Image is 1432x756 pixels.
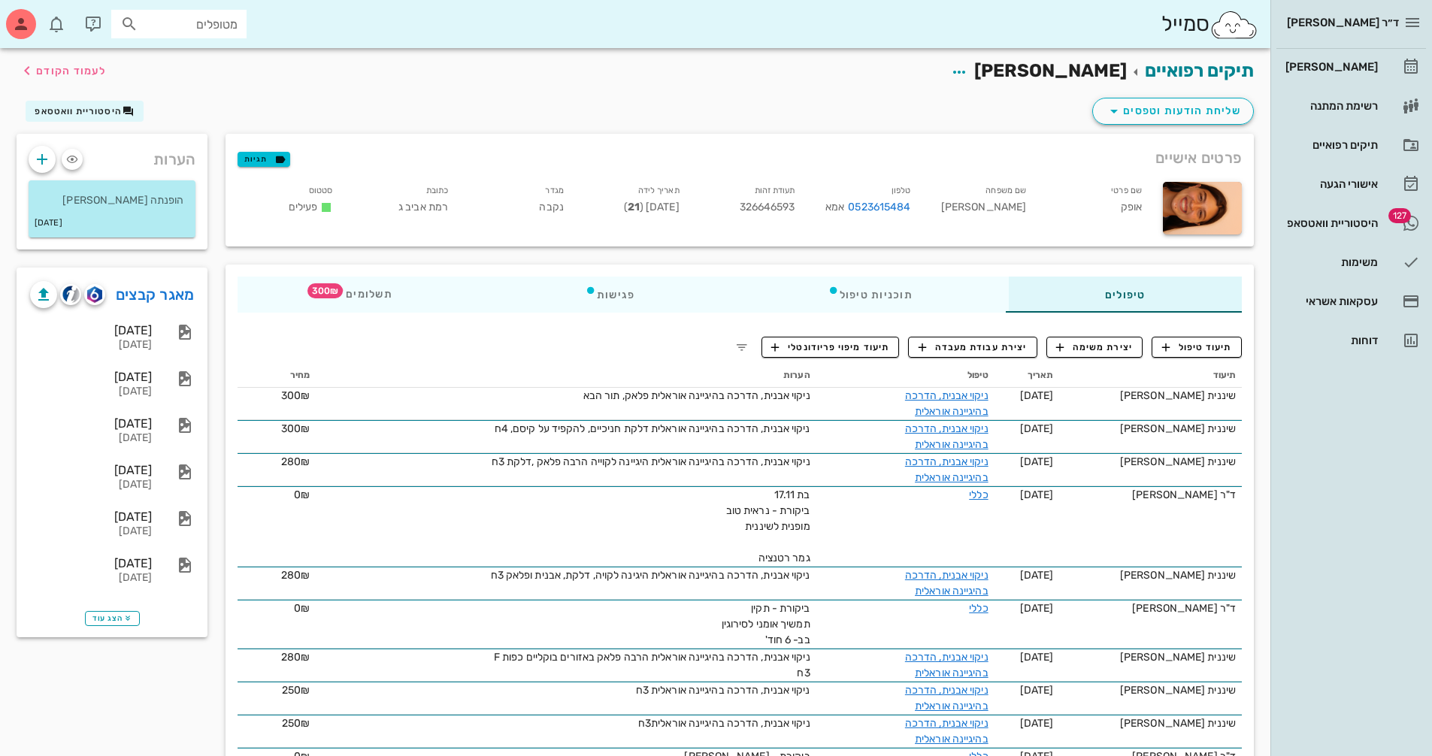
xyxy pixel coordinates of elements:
a: ניקוי אבנית, הדרכה בהיגיינה אוראלית [905,455,988,484]
small: מגדר [545,186,563,195]
span: תיעוד מיפוי פריודונטלי [771,340,889,354]
span: ניקוי אבנית, הדרכה בהיגיינה אוראלית הרבה פלאק באזורים בוקליים כפות F 3ח [494,651,810,679]
a: דוחות [1276,322,1426,358]
span: 300₪ [281,389,310,402]
a: תיקים רפואיים [1276,127,1426,163]
a: משימות [1276,244,1426,280]
span: 0₪ [294,488,310,501]
div: [DATE] [30,339,152,352]
div: עסקאות אשראי [1282,295,1378,307]
span: [DATE] [1020,569,1054,582]
span: 280₪ [281,651,310,664]
a: תגהיסטוריית וואטסאפ [1276,205,1426,241]
div: תוכניות טיפול [731,277,1009,313]
small: שם משפחה [985,186,1026,195]
span: ניקוי אבנית, הדרכה בהיגיינה אוראלית 3ח [636,684,810,697]
a: כללי [969,602,988,615]
button: יצירת עבודת מעבדה [908,337,1037,358]
span: 250₪ [282,717,310,730]
span: הצג עוד [92,614,132,623]
div: שיננית [PERSON_NAME] [1065,682,1236,698]
div: טיפולים [1009,277,1242,313]
button: שליחת הודעות וטפסים [1092,98,1254,125]
div: סמייל [1161,8,1258,41]
a: ניקוי אבנית, הדרכה בהיגיינה אוראלית [905,684,988,712]
img: SmileCloud logo [1209,10,1258,40]
button: לעמוד הקודם [18,57,106,84]
div: [DATE] [30,323,152,337]
span: תג [1388,208,1411,223]
button: תיעוד מיפוי פריודונטלי [761,337,900,358]
span: [DATE] [1020,422,1054,435]
a: 0523615484 [848,199,910,216]
button: cliniview logo [60,284,81,305]
a: רשימת המתנה [1276,88,1426,124]
span: פעילים [289,201,318,213]
div: תיקים רפואיים [1282,139,1378,151]
div: נקבה [460,179,576,225]
div: [DATE] [30,556,152,570]
th: תאריך [995,364,1060,388]
span: יצירת עבודת מעבדה [919,340,1027,354]
div: [DATE] [30,416,152,431]
span: [DATE] [1020,602,1054,615]
span: לעמוד הקודם [36,65,106,77]
button: היסטוריית וואטסאפ [26,101,144,122]
span: ניקוי אבנית, הדרכה בהיגיינה אוראלית דלקת חניכיים, להקפיד על קיסם, 4ח [495,422,810,435]
th: תיעוד [1059,364,1242,388]
a: ניקוי אבנית, הדרכה בהיגיינה אוראלית [905,422,988,451]
div: אישורי הגעה [1282,178,1378,190]
div: [PERSON_NAME] [922,179,1038,225]
span: רמת אביב ג [398,201,448,213]
div: [DATE] [30,386,152,398]
span: 280₪ [281,569,310,582]
div: [DATE] [30,525,152,538]
span: ניקוי אבנית, הדרכה בהיגיינה אוראלית היגינה לקויה, דלקת, אבנית ופלאק 3ח [491,569,810,582]
span: [DATE] [1020,684,1054,697]
small: [DATE] [35,215,62,231]
a: ניקוי אבנית, הדרכה בהיגיינה אוראלית [905,717,988,745]
span: תיעוד טיפול [1162,340,1232,354]
div: אמא [819,199,911,216]
span: ביקורת - תקין תמשיך אומני לסירוגין בב- 6 חוד' [722,602,810,646]
span: 300₪ [281,422,310,435]
button: יצירת משימה [1046,337,1143,358]
div: שיננית [PERSON_NAME] [1065,454,1236,470]
a: אישורי הגעה [1276,166,1426,202]
a: מאגר קבצים [116,283,195,307]
span: [DATE] [1020,651,1054,664]
small: תאריך לידה [638,186,680,195]
div: שיננית [PERSON_NAME] [1065,649,1236,665]
th: הערות [316,364,816,388]
button: romexis logo [84,284,105,305]
div: רשימת המתנה [1282,100,1378,112]
span: תג [44,12,53,21]
small: טלפון [892,186,911,195]
small: כתובת [426,186,449,195]
div: אופק [1038,179,1154,225]
div: משימות [1282,256,1378,268]
button: תיעוד טיפול [1152,337,1242,358]
div: [DATE] [30,479,152,491]
a: ניקוי אבנית, הדרכה בהיגיינה אוראלית [905,569,988,597]
span: ד״ר [PERSON_NAME] [1287,16,1399,29]
span: שליחת הודעות וטפסים [1105,102,1241,120]
small: תעודת זהות [755,186,795,195]
span: [DATE] [1020,455,1054,468]
p: הופנתה [PERSON_NAME] [41,192,183,209]
div: [DATE] [30,463,152,477]
th: מחיר [238,364,316,388]
span: ניקוי אבנית, הדרכה בהיגיינה אוראלית פלאק, תור הבא [583,389,810,402]
a: ניקוי אבנית, הדרכה בהיגיינה אוראלית [905,651,988,679]
div: [DATE] [30,572,152,585]
th: טיפול [816,364,995,388]
div: ד"ר [PERSON_NAME] [1065,487,1236,503]
a: [PERSON_NAME] [1276,49,1426,85]
div: שיננית [PERSON_NAME] [1065,388,1236,404]
span: ניקוי אבנית, הדרכה בהיגיינה אוראלית3ח [638,717,810,730]
span: [DATE] [1020,488,1054,501]
span: פרטים אישיים [1155,146,1242,170]
div: [PERSON_NAME] [1282,61,1378,73]
div: ד"ר [PERSON_NAME] [1065,600,1236,616]
span: תג [307,283,343,298]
